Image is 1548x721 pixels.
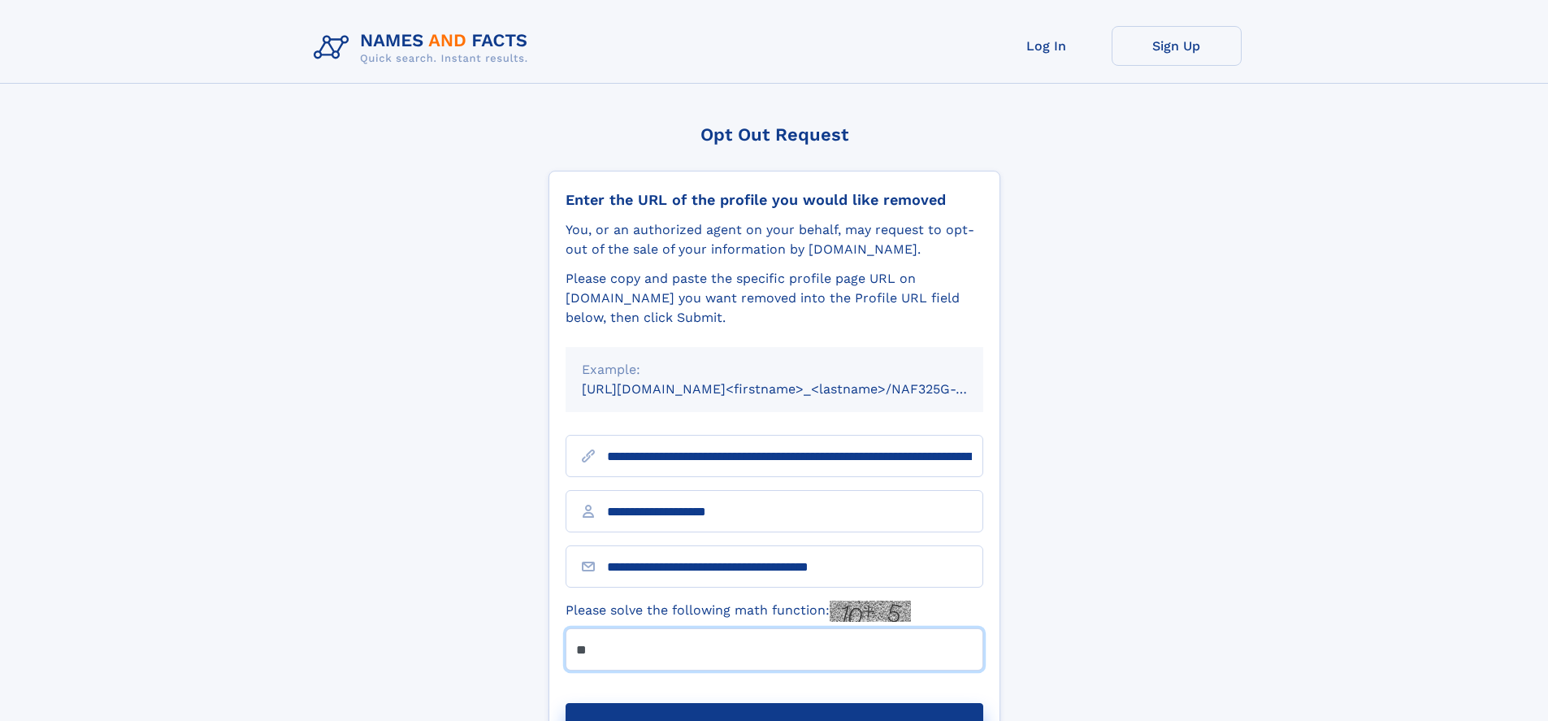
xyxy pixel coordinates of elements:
[566,601,911,622] label: Please solve the following math function:
[307,26,541,70] img: Logo Names and Facts
[582,381,1014,397] small: [URL][DOMAIN_NAME]<firstname>_<lastname>/NAF325G-xxxxxxxx
[566,269,983,328] div: Please copy and paste the specific profile page URL on [DOMAIN_NAME] you want removed into the Pr...
[549,124,1000,145] div: Opt Out Request
[566,191,983,209] div: Enter the URL of the profile you would like removed
[982,26,1112,66] a: Log In
[582,360,967,380] div: Example:
[566,220,983,259] div: You, or an authorized agent on your behalf, may request to opt-out of the sale of your informatio...
[1112,26,1242,66] a: Sign Up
